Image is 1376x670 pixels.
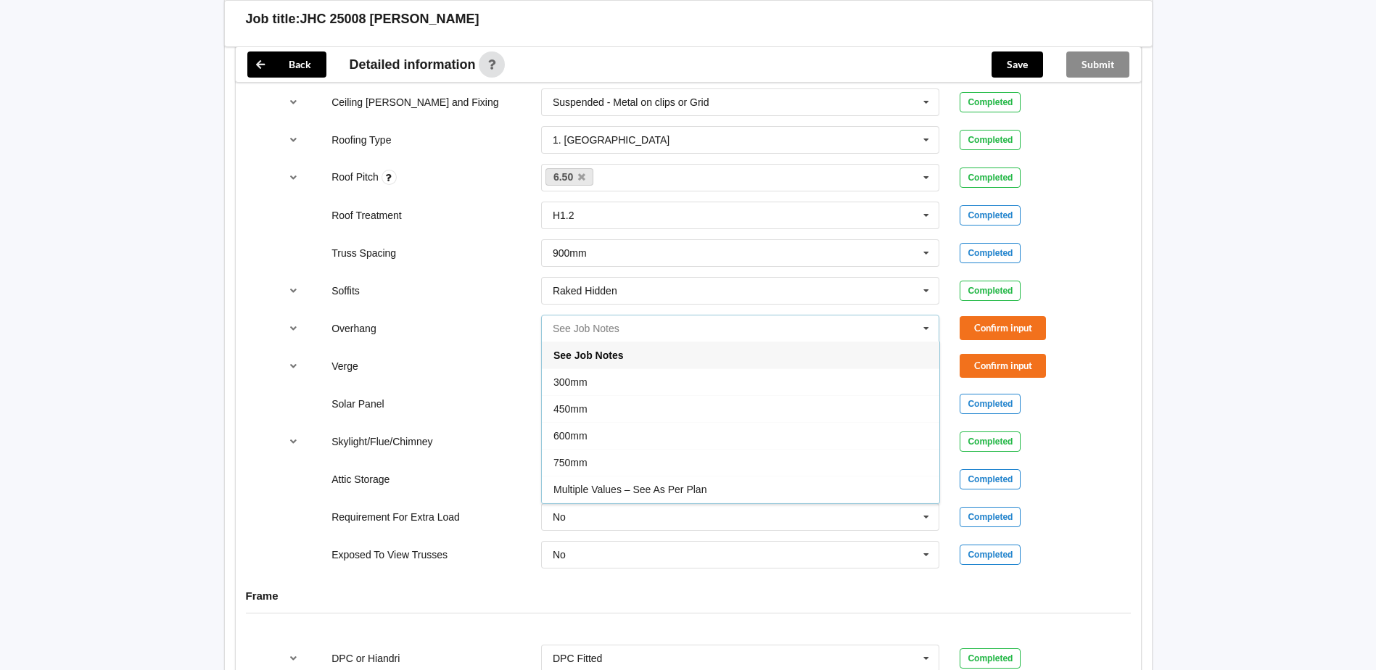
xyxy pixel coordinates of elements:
div: Completed [960,469,1021,489]
div: Completed [960,394,1021,414]
label: Roof Treatment [331,210,402,221]
span: 300mm [553,376,588,388]
div: No [553,550,566,560]
div: Completed [960,648,1021,669]
button: Back [247,51,326,78]
div: Completed [960,431,1021,452]
div: Completed [960,130,1021,150]
div: 1. [GEOGRAPHIC_DATA] [553,135,670,145]
label: Roofing Type [331,134,391,146]
label: Requirement For Extra Load [331,511,460,523]
button: reference-toggle [279,127,308,153]
h3: Job title: [246,11,300,28]
label: Exposed To View Trusses [331,549,448,561]
span: 750mm [553,457,588,468]
label: Overhang [331,323,376,334]
button: Confirm input [960,316,1046,340]
label: DPC or Hiandri [331,653,400,664]
h3: JHC 25008 [PERSON_NAME] [300,11,479,28]
div: Completed [960,243,1021,263]
div: Completed [960,507,1021,527]
span: See Job Notes [553,350,623,361]
a: 6.50 [545,168,593,186]
div: H1.2 [553,210,574,220]
span: 600mm [553,430,588,442]
label: Verge [331,360,358,372]
span: 450mm [553,403,588,415]
span: Multiple Values – See As Per Plan [553,484,706,495]
div: Suspended - Metal on clips or Grid [553,97,709,107]
label: Attic Storage [331,473,390,485]
button: reference-toggle [279,315,308,342]
div: Completed [960,167,1021,188]
button: reference-toggle [279,165,308,191]
div: Completed [960,281,1021,301]
button: reference-toggle [279,278,308,304]
button: reference-toggle [279,89,308,115]
div: Completed [960,92,1021,112]
label: Soffits [331,285,360,297]
div: Completed [960,205,1021,226]
h4: Frame [246,589,1131,603]
button: reference-toggle [279,429,308,455]
div: Raked Hidden [553,286,617,296]
label: Skylight/Flue/Chimney [331,436,432,447]
label: Truss Spacing [331,247,396,259]
button: reference-toggle [279,353,308,379]
label: Solar Panel [331,398,384,410]
button: Confirm input [960,354,1046,378]
span: Detailed information [350,58,476,71]
div: DPC Fitted [553,653,602,663]
label: Ceiling [PERSON_NAME] and Fixing [331,96,498,108]
label: Roof Pitch [331,171,381,183]
div: 900mm [553,248,587,258]
button: Save [992,51,1043,78]
div: No [553,512,566,522]
div: Completed [960,545,1021,565]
